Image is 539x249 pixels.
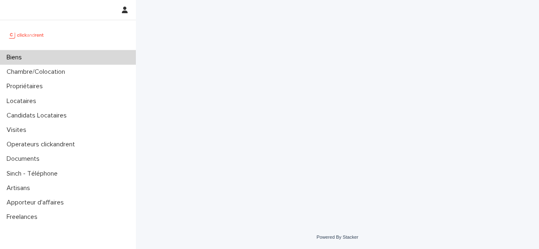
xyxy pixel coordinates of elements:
a: Powered By Stacker [317,235,358,240]
p: Visites [3,126,33,134]
p: Freelances [3,213,44,221]
img: UCB0brd3T0yccxBKYDjQ [7,27,47,43]
p: Chambre/Colocation [3,68,72,76]
p: Apporteur d'affaires [3,199,70,207]
p: Propriétaires [3,82,49,90]
p: Biens [3,54,28,61]
p: Operateurs clickandrent [3,141,82,148]
p: Artisans [3,184,37,192]
p: Documents [3,155,46,163]
p: Locataires [3,97,43,105]
p: Candidats Locataires [3,112,73,120]
p: Sinch - Téléphone [3,170,64,178]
